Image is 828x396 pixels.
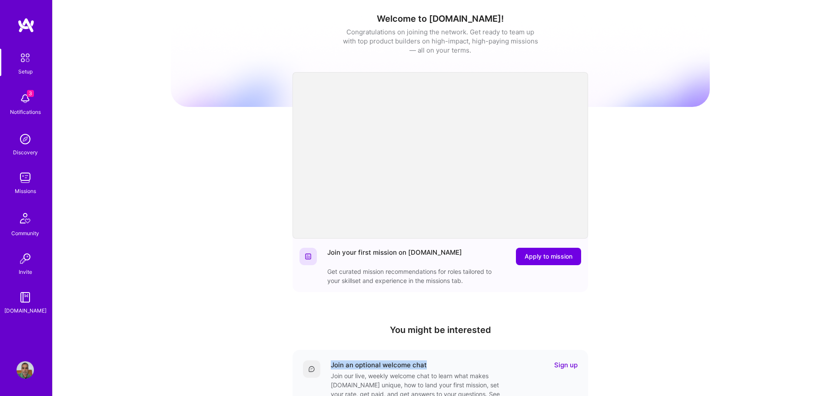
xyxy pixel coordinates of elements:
img: User Avatar [17,361,34,379]
div: Discovery [13,148,38,157]
div: Community [11,229,39,238]
div: Get curated mission recommendations for roles tailored to your skillset and experience in the mis... [327,267,501,285]
div: Setup [18,67,33,76]
a: User Avatar [14,361,36,379]
span: Apply to mission [525,252,572,261]
img: Invite [17,250,34,267]
img: logo [17,17,35,33]
div: Join an optional welcome chat [331,360,427,369]
div: Notifications [10,107,41,116]
div: Join your first mission on [DOMAIN_NAME] [327,248,462,265]
img: guide book [17,289,34,306]
div: [DOMAIN_NAME] [4,306,47,315]
img: Community [15,208,36,229]
iframe: video [293,72,588,239]
img: setup [16,49,34,67]
a: Sign up [554,360,578,369]
img: bell [17,90,34,107]
h4: You might be interested [293,325,588,335]
img: teamwork [17,169,34,186]
img: Comment [308,366,315,373]
div: Congratulations on joining the network. Get ready to team up with top product builders on high-im... [343,27,538,55]
span: 3 [27,90,34,97]
img: Website [305,253,312,260]
div: Missions [15,186,36,196]
img: discovery [17,130,34,148]
div: Invite [19,267,32,276]
button: Apply to mission [516,248,581,265]
h1: Welcome to [DOMAIN_NAME]! [171,13,710,24]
